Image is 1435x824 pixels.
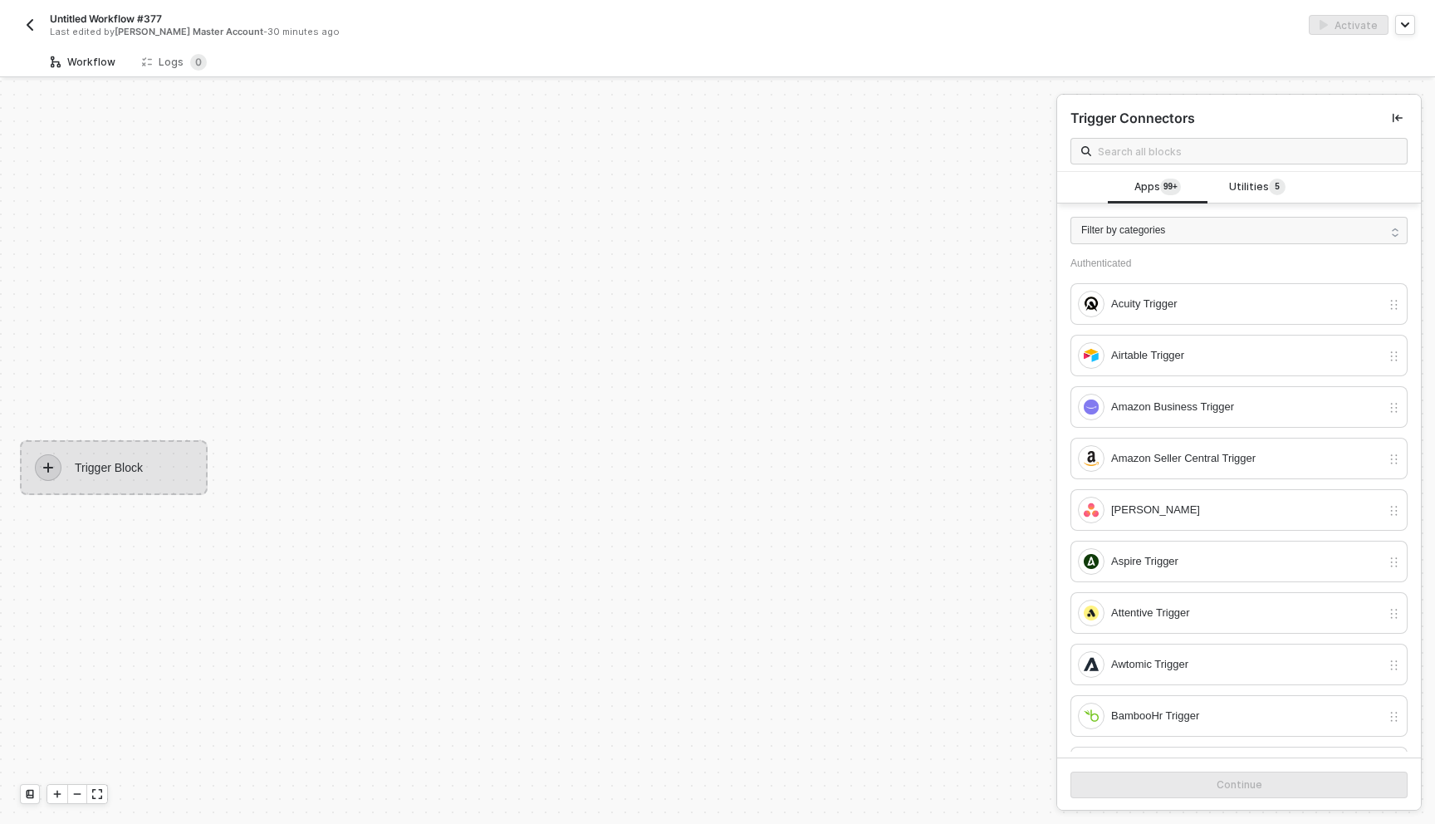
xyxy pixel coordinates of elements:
div: Attentive Trigger [1111,604,1381,622]
img: integration-icon [1084,348,1099,363]
div: BambooHr Trigger [1111,707,1381,725]
img: integration-icon [1084,554,1099,569]
div: Last edited by - 30 minutes ago [50,26,679,38]
img: drag [1388,659,1400,672]
div: Acuity Trigger [1111,295,1381,313]
span: icon-play [52,789,62,799]
img: drag [1388,298,1400,311]
input: Search all blocks [1098,142,1397,160]
div: Workflow [51,56,115,69]
button: activateActivate [1309,15,1388,35]
div: Aspire Trigger [1111,552,1381,571]
div: Airtable Trigger [1111,346,1381,365]
span: [PERSON_NAME] Master Account [115,26,263,37]
button: back [20,15,40,35]
img: drag [1388,607,1400,620]
sup: 106 [1160,179,1181,195]
img: integration-icon [1084,657,1099,672]
div: Amazon Business Trigger [1111,398,1381,416]
sup: 5 [1269,179,1286,195]
span: Filter by categories [1081,223,1165,238]
img: drag [1388,350,1400,363]
span: icon-collapse-left [1393,113,1403,123]
span: 5 [1276,180,1281,194]
div: Logs [142,54,207,71]
img: integration-icon [1084,606,1099,620]
span: icon-minus [72,789,82,799]
sup: 0 [190,54,207,71]
button: Continue [1070,772,1408,798]
img: drag [1388,710,1400,723]
img: drag [1388,504,1400,517]
img: drag [1388,556,1400,569]
img: drag [1388,453,1400,466]
img: search [1081,146,1091,156]
span: icon-expand [92,789,102,799]
img: integration-icon [1084,503,1099,517]
div: Trigger Block [20,440,208,495]
img: integration-icon [1084,297,1099,311]
img: integration-icon [1084,709,1099,723]
span: Untitled Workflow #377 [50,12,162,26]
div: Authenticated [1070,257,1408,270]
span: icon-play [35,454,61,481]
img: integration-icon [1084,400,1099,414]
span: Apps [1134,179,1181,197]
span: Utilities [1229,179,1286,197]
div: Awtomic Trigger [1111,655,1381,674]
img: drag [1388,401,1400,414]
div: Trigger Connectors [1070,110,1195,127]
img: integration-icon [1084,451,1099,466]
img: back [23,18,37,32]
div: Amazon Seller Central Trigger [1111,449,1381,468]
div: [PERSON_NAME] [1111,501,1381,519]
